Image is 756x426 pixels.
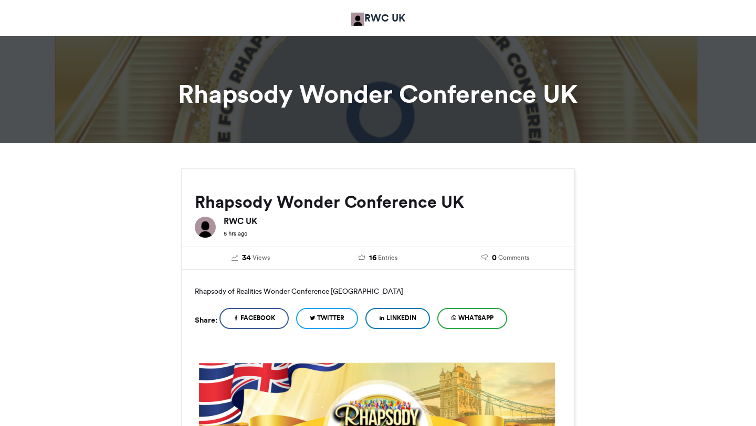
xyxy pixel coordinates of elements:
[253,253,270,262] span: Views
[317,313,344,323] span: Twitter
[224,230,247,237] small: 5 hrs ago
[242,252,251,264] span: 34
[240,313,275,323] span: Facebook
[351,10,405,26] a: RWC UK
[498,253,529,262] span: Comments
[351,13,364,26] img: RWC UK
[195,283,561,300] p: Rhapsody of Realities Wonder Conference [GEOGRAPHIC_DATA]
[458,313,493,323] span: WhatsApp
[437,308,507,329] a: WhatsApp
[449,252,561,264] a: 0 Comments
[87,81,669,106] h1: Rhapsody Wonder Conference UK
[195,252,307,264] a: 34 Views
[365,308,430,329] a: LinkedIn
[195,217,216,238] img: RWC UK
[219,308,289,329] a: Facebook
[322,252,434,264] a: 16 Entries
[386,313,416,323] span: LinkedIn
[195,193,561,211] h2: Rhapsody Wonder Conference UK
[369,252,376,264] span: 16
[296,308,358,329] a: Twitter
[378,253,397,262] span: Entries
[195,313,217,327] h5: Share:
[492,252,497,264] span: 0
[224,217,561,225] h6: RWC UK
